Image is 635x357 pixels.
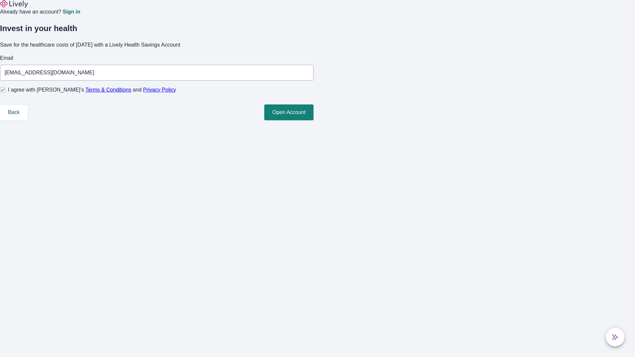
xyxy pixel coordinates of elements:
button: chat [606,328,624,346]
span: I agree with [PERSON_NAME]’s and [8,86,176,94]
a: Sign in [63,9,80,15]
svg: Lively AI Assistant [612,334,618,340]
a: Privacy Policy [143,87,176,93]
button: Open Account [264,104,314,120]
a: Terms & Conditions [85,87,131,93]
